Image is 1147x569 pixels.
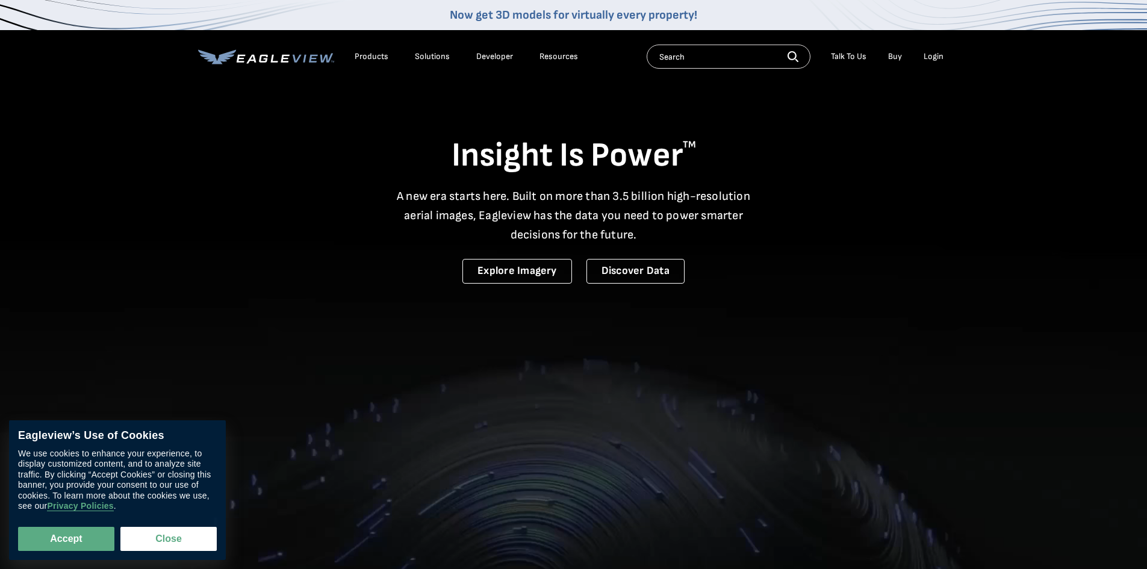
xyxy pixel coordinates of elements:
[586,259,685,284] a: Discover Data
[120,527,217,551] button: Close
[47,502,113,512] a: Privacy Policies
[415,51,450,62] div: Solutions
[924,51,943,62] div: Login
[18,527,114,551] button: Accept
[198,135,950,177] h1: Insight Is Power
[647,45,810,69] input: Search
[462,259,572,284] a: Explore Imagery
[683,139,696,151] sup: TM
[18,449,217,512] div: We use cookies to enhance your experience, to display customized content, and to analyze site tra...
[831,51,866,62] div: Talk To Us
[539,51,578,62] div: Resources
[390,187,758,244] p: A new era starts here. Built on more than 3.5 billion high-resolution aerial images, Eagleview ha...
[450,8,697,22] a: Now get 3D models for virtually every property!
[476,51,513,62] a: Developer
[18,429,217,443] div: Eagleview’s Use of Cookies
[888,51,902,62] a: Buy
[355,51,388,62] div: Products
